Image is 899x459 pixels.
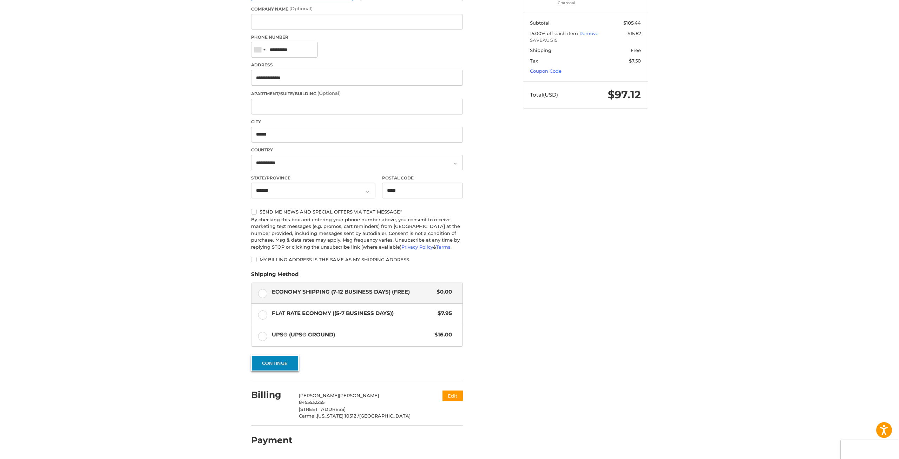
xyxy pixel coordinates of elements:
legend: Shipping Method [251,270,298,282]
label: Company Name [251,5,463,12]
span: $7.50 [629,58,641,64]
span: $97.12 [608,88,641,101]
a: Terms [436,244,451,250]
span: $105.44 [623,20,641,26]
span: Economy Shipping (7-12 Business Days) (Free) [272,288,433,296]
h2: Payment [251,435,293,446]
span: $7.95 [434,309,452,317]
h2: Billing [251,389,292,400]
span: -$15.82 [626,31,641,36]
span: UPS® (UPS® Ground) [272,331,431,339]
span: Shipping [530,47,551,53]
a: Privacy Policy [401,244,433,250]
label: Postal Code [382,175,463,181]
span: SAVEAUG15 [530,37,641,44]
span: [PERSON_NAME] [339,393,379,398]
label: Phone Number [251,34,463,40]
label: Address [251,62,463,68]
span: [STREET_ADDRESS] [299,406,346,412]
span: Tax [530,58,538,64]
label: Country [251,147,463,153]
label: Apartment/Suite/Building [251,90,463,97]
button: Continue [251,355,299,371]
span: 15.00% off each item [530,31,579,36]
iframe: Google Customer Reviews [841,440,899,459]
span: Total (USD) [530,91,558,98]
label: My billing address is the same as my shipping address. [251,257,463,262]
a: Remove [579,31,598,36]
span: 10512 / [344,413,359,419]
div: By checking this box and entering your phone number above, you consent to receive marketing text ... [251,216,463,251]
span: [PERSON_NAME] [299,393,339,398]
label: City [251,119,463,125]
label: State/Province [251,175,375,181]
span: Free [631,47,641,53]
span: [US_STATE], [317,413,344,419]
span: Carmel, [299,413,317,419]
label: Send me news and special offers via text message* [251,209,463,215]
span: Subtotal [530,20,550,26]
small: (Optional) [289,6,313,11]
a: Coupon Code [530,68,562,74]
span: [GEOGRAPHIC_DATA] [359,413,411,419]
span: Flat Rate Economy ((5-7 Business Days)) [272,309,434,317]
small: (Optional) [317,90,341,96]
span: $0.00 [433,288,452,296]
span: $16.00 [431,331,452,339]
button: Edit [442,391,463,401]
span: 8455532255 [299,399,324,405]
